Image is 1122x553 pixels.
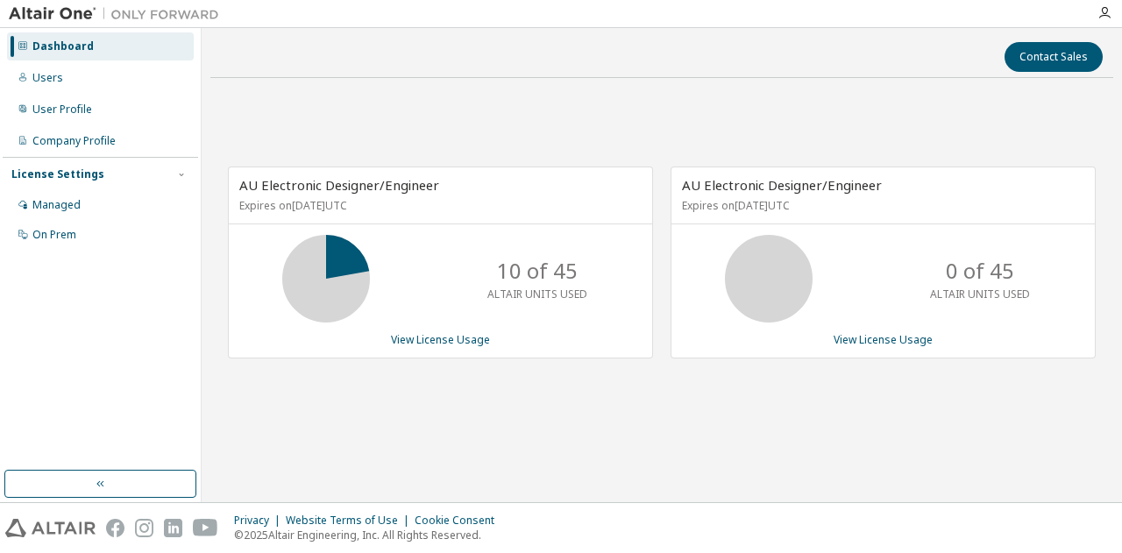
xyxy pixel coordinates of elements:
[487,287,587,301] p: ALTAIR UNITS USED
[234,514,286,528] div: Privacy
[834,332,933,347] a: View License Usage
[32,103,92,117] div: User Profile
[32,134,116,148] div: Company Profile
[193,519,218,537] img: youtube.svg
[1005,42,1103,72] button: Contact Sales
[682,176,882,194] span: AU Electronic Designer/Engineer
[164,519,182,537] img: linkedin.svg
[32,39,94,53] div: Dashboard
[32,228,76,242] div: On Prem
[239,176,439,194] span: AU Electronic Designer/Engineer
[9,5,228,23] img: Altair One
[930,287,1030,301] p: ALTAIR UNITS USED
[11,167,104,181] div: License Settings
[239,198,637,213] p: Expires on [DATE] UTC
[415,514,505,528] div: Cookie Consent
[135,519,153,537] img: instagram.svg
[32,198,81,212] div: Managed
[5,519,96,537] img: altair_logo.svg
[32,71,63,85] div: Users
[391,332,490,347] a: View License Usage
[106,519,124,537] img: facebook.svg
[946,256,1014,286] p: 0 of 45
[234,528,505,542] p: © 2025 Altair Engineering, Inc. All Rights Reserved.
[497,256,578,286] p: 10 of 45
[682,198,1080,213] p: Expires on [DATE] UTC
[286,514,415,528] div: Website Terms of Use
